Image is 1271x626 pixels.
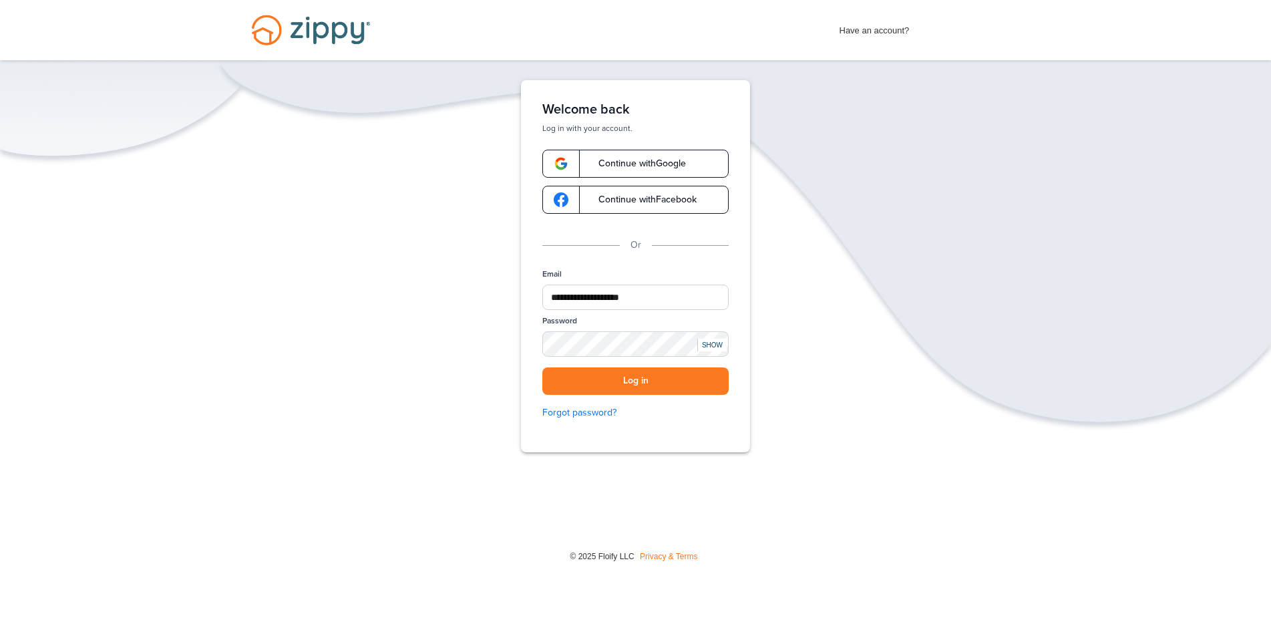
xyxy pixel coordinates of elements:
p: Log in with your account. [542,123,729,134]
label: Password [542,315,577,327]
button: Log in [542,367,729,395]
input: Email [542,285,729,310]
span: Continue with Facebook [585,195,697,204]
input: Password [542,331,729,357]
img: google-logo [554,192,568,207]
div: SHOW [697,339,727,351]
span: © 2025 Floify LLC [570,552,634,561]
span: Have an account? [840,17,910,38]
img: google-logo [554,156,568,171]
a: google-logoContinue withFacebook [542,186,729,214]
p: Or [630,238,641,253]
a: google-logoContinue withGoogle [542,150,729,178]
span: Continue with Google [585,159,686,168]
label: Email [542,269,562,280]
a: Privacy & Terms [640,552,697,561]
h1: Welcome back [542,102,729,118]
a: Forgot password? [542,406,729,420]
